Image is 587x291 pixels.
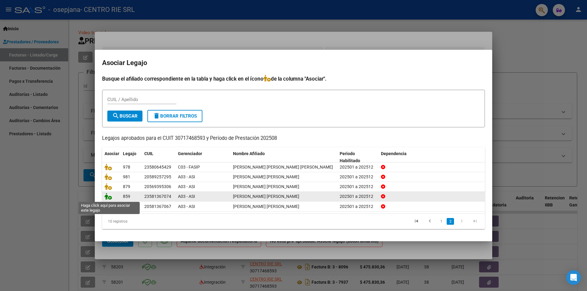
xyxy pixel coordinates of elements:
[123,194,130,199] span: 859
[411,218,422,225] a: go to first page
[456,218,467,225] a: go to next page
[178,165,200,169] span: C03 - FASIP
[102,214,178,229] div: 10 registros
[175,147,231,167] datatable-header-cell: Gerenciador
[144,193,171,200] div: 23581367074
[142,147,175,167] datatable-header-cell: CUIL
[120,147,142,167] datatable-header-cell: Legajo
[144,164,171,171] div: 23580645429
[144,151,153,156] span: CUIL
[340,173,376,180] div: 202501 a 202512
[233,184,299,189] span: MORAZAN TINEO MAXIMO
[178,204,195,209] span: A03 - ASI
[233,194,299,199] span: NEIRA JAVIER VALENTINA ABRIL
[233,165,333,169] span: ARAGON MONTES LEON BYRON ESTEBAN
[123,174,130,179] span: 981
[144,173,171,180] div: 20589257295
[102,147,120,167] datatable-header-cell: Asociar
[424,218,436,225] a: go to previous page
[469,218,481,225] a: go to last page
[446,216,455,227] li: page 2
[105,151,119,156] span: Asociar
[340,151,360,163] span: Periodo Habilitado
[381,151,407,156] span: Dependencia
[144,203,171,210] div: 20581367067
[153,113,197,119] span: Borrar Filtros
[566,270,581,285] div: Open Intercom Messenger
[144,183,171,190] div: 20569395306
[153,112,160,119] mat-icon: delete
[107,111,142,122] button: Buscar
[437,216,446,227] li: page 1
[337,147,378,167] datatable-header-cell: Periodo Habilitado
[233,174,299,179] span: FLORENTIN PIEDRABUENA AMADEO
[178,174,195,179] span: A03 - ASI
[437,218,445,225] a: 1
[102,57,485,69] h2: Asociar Legajo
[112,113,138,119] span: Buscar
[233,204,299,209] span: NEIRA JAVIER ELIAN MARTIN
[178,194,195,199] span: A03 - ASI
[123,151,136,156] span: Legajo
[112,112,120,119] mat-icon: search
[178,184,195,189] span: A03 - ASI
[102,135,485,142] p: Legajos aprobados para el CUIT 30717468593 y Período de Prestación 202508
[231,147,337,167] datatable-header-cell: Nombre Afiliado
[447,218,454,225] a: 2
[123,204,130,209] span: 858
[123,184,130,189] span: 879
[340,183,376,190] div: 202501 a 202512
[378,147,485,167] datatable-header-cell: Dependencia
[123,165,130,169] span: 978
[147,110,202,122] button: Borrar Filtros
[102,75,485,83] h4: Busque el afiliado correspondiente en la tabla y haga click en el ícono de la columna "Asociar".
[178,151,202,156] span: Gerenciador
[340,193,376,200] div: 202501 a 202512
[340,203,376,210] div: 202501 a 202512
[340,164,376,171] div: 202501 a 202512
[233,151,265,156] span: Nombre Afiliado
